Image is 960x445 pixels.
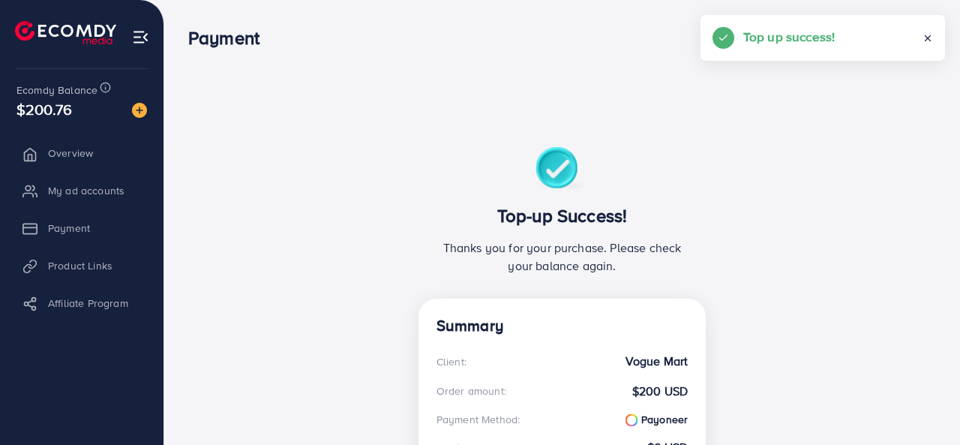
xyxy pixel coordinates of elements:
img: payoneer [625,414,637,426]
span: Ecomdy Balance [16,83,97,98]
div: Payment Method: [436,412,520,427]
h3: Top-up Success! [436,205,688,227]
img: image [132,103,147,118]
p: Thanks you for your purchase. Please check your balance again. [436,239,688,275]
h5: Top up success! [743,27,835,47]
strong: Payoneer [625,412,688,427]
strong: $200 USD [632,383,688,400]
img: menu [132,29,149,46]
img: success [535,147,589,193]
h4: Summary [436,317,688,335]
strong: Vogue Mart [625,353,688,370]
h3: Payment [188,27,271,49]
img: logo [15,21,116,44]
span: $200.76 [16,98,72,120]
div: Client: [436,354,466,369]
div: Order amount: [436,383,506,398]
